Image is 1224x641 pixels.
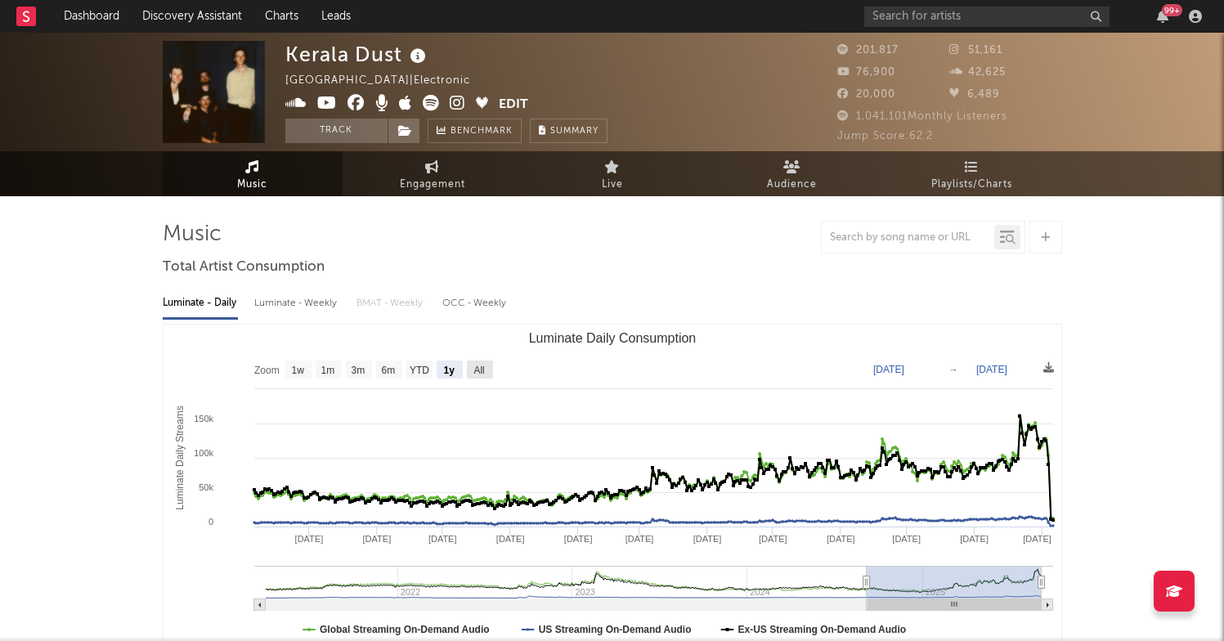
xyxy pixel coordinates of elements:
[892,534,921,544] text: [DATE]
[837,111,1007,122] span: 1,041,101 Monthly Listeners
[285,71,489,91] div: [GEOGRAPHIC_DATA] | Electronic
[381,365,395,376] text: 6m
[522,151,702,196] a: Live
[827,534,855,544] text: [DATE]
[528,331,696,345] text: Luminate Daily Consumption
[199,482,213,492] text: 50k
[767,175,817,195] span: Audience
[625,534,653,544] text: [DATE]
[163,289,238,317] div: Luminate - Daily
[960,534,989,544] text: [DATE]
[948,364,958,375] text: →
[443,365,455,376] text: 1y
[285,119,388,143] button: Track
[702,151,882,196] a: Audience
[428,119,522,143] a: Benchmark
[320,624,490,635] text: Global Streaming On-Demand Audio
[442,289,508,317] div: OCC - Weekly
[949,67,1006,78] span: 42,625
[362,534,391,544] text: [DATE]
[693,534,721,544] text: [DATE]
[343,151,522,196] a: Engagement
[837,45,899,56] span: 201,817
[602,175,623,195] span: Live
[822,231,994,244] input: Search by song name or URL
[873,364,904,375] text: [DATE]
[163,258,325,277] span: Total Artist Consumption
[864,7,1110,27] input: Search for artists
[163,151,343,196] a: Music
[451,122,513,141] span: Benchmark
[409,365,428,376] text: YTD
[473,365,484,376] text: All
[208,517,213,527] text: 0
[563,534,592,544] text: [DATE]
[759,534,787,544] text: [DATE]
[285,41,430,68] div: Kerala Dust
[291,365,304,376] text: 1w
[173,406,185,509] text: Luminate Daily Streams
[837,131,933,141] span: Jump Score: 62.2
[949,89,1000,100] span: 6,489
[428,534,456,544] text: [DATE]
[976,364,1007,375] text: [DATE]
[738,624,906,635] text: Ex-US Streaming On-Demand Audio
[837,89,895,100] span: 20,000
[194,414,213,424] text: 150k
[254,289,340,317] div: Luminate - Weekly
[499,95,528,115] button: Edit
[837,67,895,78] span: 76,900
[550,127,599,136] span: Summary
[1023,534,1051,544] text: [DATE]
[237,175,267,195] span: Music
[949,45,1002,56] span: 51,161
[882,151,1062,196] a: Playlists/Charts
[254,365,280,376] text: Zoom
[1162,4,1182,16] div: 99 +
[495,534,524,544] text: [DATE]
[530,119,608,143] button: Summary
[1157,10,1168,23] button: 99+
[351,365,365,376] text: 3m
[321,365,334,376] text: 1m
[931,175,1012,195] span: Playlists/Charts
[194,448,213,458] text: 100k
[400,175,465,195] span: Engagement
[294,534,323,544] text: [DATE]
[538,624,691,635] text: US Streaming On-Demand Audio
